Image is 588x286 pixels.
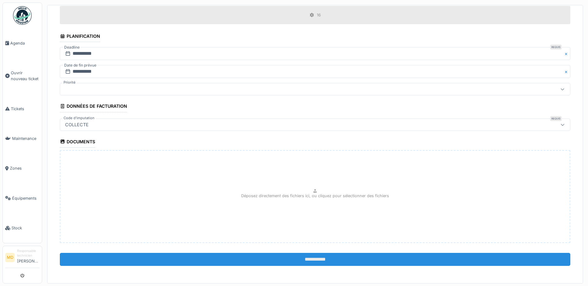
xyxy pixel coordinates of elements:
[60,102,127,112] div: Données de facturation
[62,80,77,85] label: Priorité
[3,94,42,123] a: Tickets
[11,106,39,112] span: Tickets
[3,154,42,183] a: Zones
[550,45,562,50] div: Requis
[3,123,42,153] a: Maintenance
[62,115,96,121] label: Code d'imputation
[3,58,42,94] a: Ouvrir nouveau ticket
[5,253,15,262] li: MD
[11,70,39,82] span: Ouvrir nouveau ticket
[17,249,39,266] li: [PERSON_NAME]
[13,6,32,25] img: Badge_color-CXgf-gQk.svg
[60,32,100,42] div: Planification
[3,213,42,243] a: Stock
[11,225,39,231] span: Stock
[64,44,80,51] label: Deadline
[550,116,562,121] div: Requis
[3,183,42,213] a: Équipements
[564,47,570,60] button: Close
[241,193,389,199] p: Déposez directement des fichiers ici, ou cliquez pour sélectionner des fichiers
[10,165,39,171] span: Zones
[564,65,570,78] button: Close
[63,121,91,128] div: COLLECTE
[10,40,39,46] span: Agenda
[12,136,39,141] span: Maintenance
[317,12,321,18] div: 16
[60,137,95,148] div: Documents
[5,249,39,268] a: MD Responsable technicien[PERSON_NAME]
[12,195,39,201] span: Équipements
[64,62,97,69] label: Date de fin prévue
[17,249,39,258] div: Responsable technicien
[3,28,42,58] a: Agenda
